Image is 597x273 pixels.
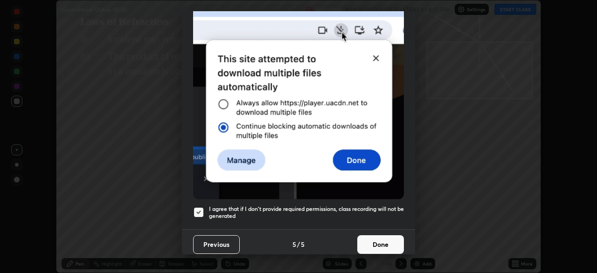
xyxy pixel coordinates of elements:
[297,239,300,249] h4: /
[292,239,296,249] h4: 5
[357,235,404,254] button: Done
[193,235,240,254] button: Previous
[209,205,404,220] h5: I agree that if I don't provide required permissions, class recording will not be generated
[301,239,305,249] h4: 5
